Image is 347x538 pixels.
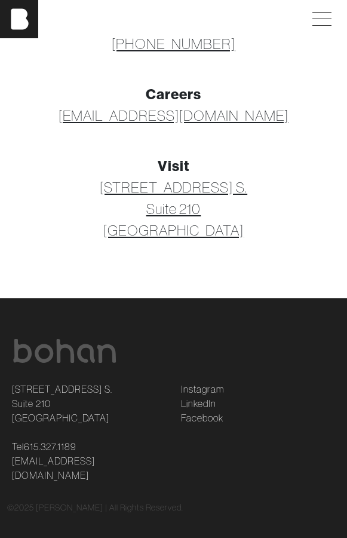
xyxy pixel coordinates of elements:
a: [EMAIL_ADDRESS][DOMAIN_NAME] [59,105,289,126]
a: [EMAIL_ADDRESS][DOMAIN_NAME] [12,454,167,482]
div: Visit [7,155,340,176]
a: LinkedIn [181,396,216,411]
div: © 2025 [7,502,340,514]
img: bohan logo [12,339,117,363]
a: 615.327.1189 [24,439,76,454]
a: [STREET_ADDRESS] S.Suite 210[GEOGRAPHIC_DATA] [100,176,247,241]
a: [STREET_ADDRESS] S.Suite 210[GEOGRAPHIC_DATA] [12,382,112,425]
p: [PERSON_NAME] | All Rights Reserved. [36,502,183,514]
a: Facebook [181,411,223,425]
a: [PHONE_NUMBER] [112,33,235,54]
div: Careers [7,83,340,105]
p: Tel [12,439,167,482]
a: Instagram [181,382,224,396]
